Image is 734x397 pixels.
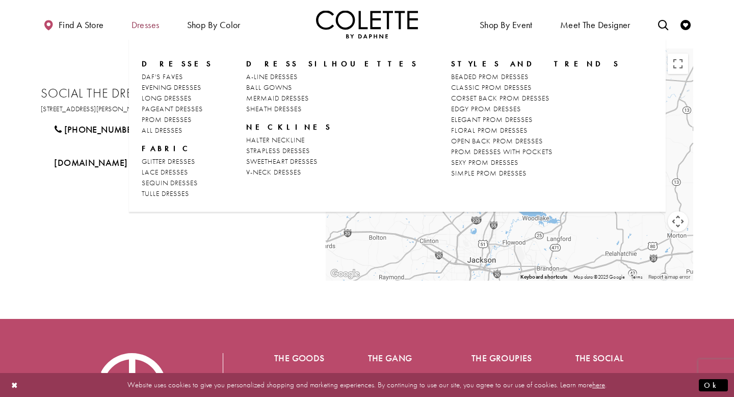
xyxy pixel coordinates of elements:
span: Find a store [59,20,104,30]
a: Opens in new tab [41,104,203,113]
a: LACE DRESSES [142,167,213,178]
h5: The goods [274,353,327,363]
a: [PHONE_NUMBER] [41,117,153,142]
a: BALL GOWNS [246,82,418,93]
a: TULLE DRESSES [142,188,213,199]
span: Shop by color [187,20,241,30]
span: DRESS SILHOUETTES [246,59,418,69]
p: Website uses cookies to give you personalized shopping and marketing experiences. By continuing t... [73,378,661,392]
a: SWEETHEART DRESSES [246,156,418,167]
a: ALL DRESSES [142,125,213,136]
a: MERMAID DRESSES [246,93,418,104]
span: ALL DRESSES [142,126,182,135]
span: Dresses [132,20,160,30]
span: LONG DRESSES [142,93,192,103]
span: NECKLINES [246,122,332,132]
a: LONG DRESSES [142,93,213,104]
a: CLASSIC PROM DRESSES [451,82,620,93]
span: STYLES AND TRENDS [451,59,620,69]
a: OPEN BACK PROM DRESSES [451,136,620,146]
h5: The groupies [471,353,535,363]
a: EVENING DRESSES [142,82,213,93]
a: DAF'S FAVES [142,71,213,82]
span: ELEGANT PROM DRESSES [451,115,533,124]
span: FABRIC [142,143,193,154]
span: PROM DRESSES [142,115,192,124]
span: NECKLINES [246,122,418,132]
span: Map data ©2025 Google [573,274,625,280]
a: Check Wishlist [678,10,693,38]
span: [DOMAIN_NAME] [54,157,127,168]
a: GLITTER DRESSES [142,156,213,167]
a: Opens in new tab [41,150,141,176]
span: SWEETHEART DRESSES [246,157,318,166]
button: Submit Dialog [699,379,728,391]
a: Terms [631,274,642,280]
span: [PHONE_NUMBER] [64,123,140,135]
button: Keyboard shortcuts [520,274,567,281]
span: EDGY PROM DRESSES [451,104,521,113]
span: STRAPLESS DRESSES [246,146,310,155]
span: A-LINE DRESSES [246,72,298,81]
a: PROM DRESSES WITH POCKETS [451,146,620,157]
span: PAGEANT DRESSES [142,104,203,113]
span: EVENING DRESSES [142,83,201,92]
span: TULLE DRESSES [142,189,189,198]
span: SHEATH DRESSES [246,104,302,113]
span: Dresses [142,59,213,69]
span: Dresses [129,10,162,38]
h2: Social The Dress Edition [41,86,306,101]
a: SEXY PROM DRESSES [451,157,620,168]
a: SHEATH DRESSES [246,104,418,114]
span: BEADED PROM DRESSES [451,72,529,81]
span: SEXY PROM DRESSES [451,158,518,167]
button: Close Dialog [6,376,23,394]
a: Meet the designer [558,10,633,38]
span: FABRIC [142,143,213,154]
a: PAGEANT DRESSES [142,104,213,114]
a: V-NECK DRESSES [246,167,418,178]
span: Shop by color [185,10,243,38]
span: Shop By Event [480,20,533,30]
a: BEADED PROM DRESSES [451,71,620,82]
h5: The gang [368,353,431,363]
span: OPEN BACK PROM DRESSES [451,136,543,145]
img: Colette by Daphne [316,10,418,38]
a: EDGY PROM DRESSES [451,104,620,114]
a: Visit Home Page [316,10,418,38]
button: Map camera controls [668,211,688,232]
span: MERMAID DRESSES [246,93,309,103]
a: HALTER NECKLINE [246,135,418,145]
a: SEQUIN DRESSES [142,178,213,188]
span: BALL GOWNS [246,83,292,92]
a: ELEGANT PROM DRESSES [451,114,620,125]
span: PROM DRESSES WITH POCKETS [451,147,553,156]
span: CORSET BACK PROM DRESSES [451,93,549,103]
a: Find a store [41,10,106,38]
h5: The social [575,353,639,363]
a: SIMPLE PROM DRESSES [451,168,620,179]
span: Meet the designer [560,20,631,30]
a: STRAPLESS DRESSES [246,145,418,156]
span: DAF'S FAVES [142,72,183,81]
a: FLORAL PROM DRESSES [451,125,620,136]
a: Open this area in Google Maps (opens a new window) [328,267,362,281]
a: CORSET BACK PROM DRESSES [451,93,620,104]
button: Toggle fullscreen view [668,54,688,74]
span: LACE DRESSES [142,167,188,177]
span: SEQUIN DRESSES [142,178,198,187]
span: Shop By Event [477,10,535,38]
a: here [592,380,605,390]
span: V-NECK DRESSES [246,167,301,177]
span: HALTER NECKLINE [246,135,305,144]
a: A-LINE DRESSES [246,71,418,82]
span: [STREET_ADDRESS][PERSON_NAME][PERSON_NAME] [41,104,203,113]
span: FLORAL PROM DRESSES [451,126,528,135]
a: Toggle search [656,10,671,38]
span: CLASSIC PROM DRESSES [451,83,532,92]
span: SIMPLE PROM DRESSES [451,168,527,178]
a: PROM DRESSES [142,114,213,125]
a: Report a map error [648,274,690,280]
